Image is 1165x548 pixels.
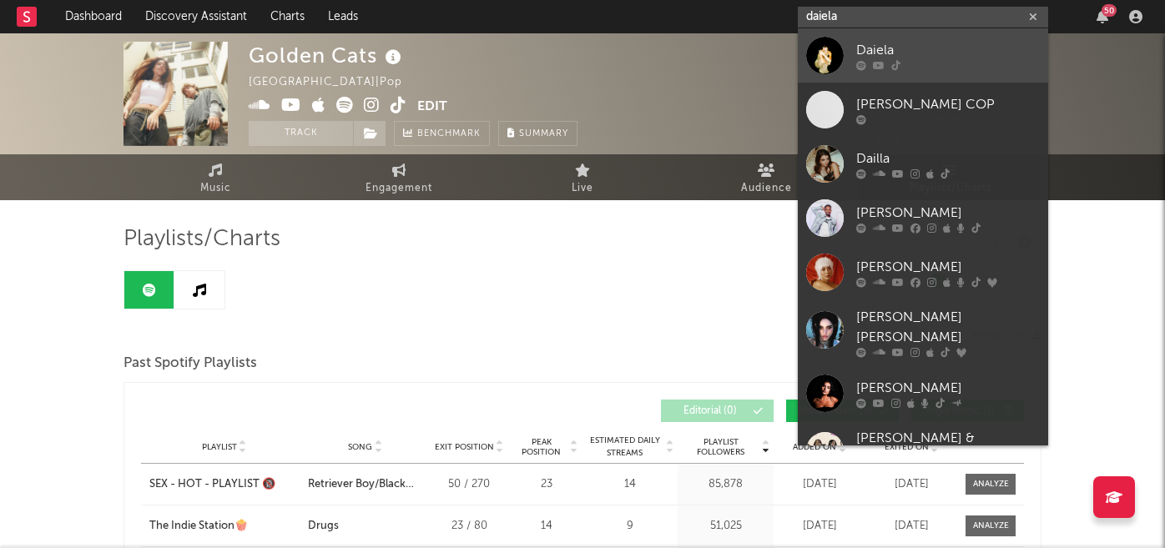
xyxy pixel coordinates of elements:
[431,476,507,493] div: 50 / 270
[856,40,1040,60] div: Daiela
[572,178,593,199] span: Live
[798,191,1048,245] a: [PERSON_NAME]
[661,400,774,422] button: Editorial(0)
[856,429,1040,469] div: [PERSON_NAME] & [PERSON_NAME]
[249,42,406,69] div: Golden Cats
[149,476,275,493] div: SEX - HOT - PLAYLIST 🔞
[856,148,1040,168] div: Dailla
[307,154,491,200] a: Engagement
[798,366,1048,420] a: [PERSON_NAME]
[435,442,494,452] span: Exit Position
[682,476,769,493] div: 85,878
[417,124,481,144] span: Benchmark
[586,518,673,535] div: 9
[856,308,1040,348] div: [PERSON_NAME] [PERSON_NAME]
[672,406,749,416] span: Editorial ( 0 )
[586,476,673,493] div: 14
[366,178,432,199] span: Engagement
[870,518,953,535] div: [DATE]
[856,94,1040,114] div: [PERSON_NAME] COP
[682,437,759,457] span: Playlist Followers
[1097,10,1108,23] button: 50
[348,442,372,452] span: Song
[149,476,300,493] a: SEX - HOT - PLAYLIST 🔞
[249,121,353,146] button: Track
[149,518,248,535] div: The Indie Station🍿
[778,518,861,535] div: [DATE]
[856,203,1040,223] div: [PERSON_NAME]
[741,178,792,199] span: Audience
[519,129,568,138] span: Summary
[515,518,577,535] div: 14
[798,245,1048,299] a: [PERSON_NAME]
[202,442,237,452] span: Playlist
[515,476,577,493] div: 23
[682,518,769,535] div: 51,025
[786,400,899,422] button: Independent(9)
[798,299,1048,366] a: [PERSON_NAME] [PERSON_NAME]
[798,83,1048,137] a: [PERSON_NAME] COP
[417,97,447,118] button: Edit
[308,518,423,535] a: Drugs
[798,7,1048,28] input: Search for artists
[498,121,577,146] button: Summary
[124,229,280,249] span: Playlists/Charts
[856,378,1040,398] div: [PERSON_NAME]
[797,406,874,416] span: Independent ( 9 )
[856,257,1040,277] div: [PERSON_NAME]
[586,435,663,460] span: Estimated Daily Streams
[778,476,861,493] div: [DATE]
[124,354,257,374] span: Past Spotify Playlists
[798,137,1048,191] a: Dailla
[308,476,423,493] a: Retriever Boy/Black Cat Girl
[308,518,339,535] div: Drugs
[870,476,953,493] div: [DATE]
[431,518,507,535] div: 23 / 80
[200,178,231,199] span: Music
[515,437,567,457] span: Peak Position
[885,442,929,452] span: Exited On
[394,121,490,146] a: Benchmark
[798,28,1048,83] a: Daiela
[793,442,836,452] span: Added On
[491,154,674,200] a: Live
[149,518,300,535] a: The Indie Station🍿
[674,154,858,200] a: Audience
[1102,4,1117,17] div: 50
[124,154,307,200] a: Music
[249,73,421,93] div: [GEOGRAPHIC_DATA] | Pop
[798,420,1048,487] a: [PERSON_NAME] & [PERSON_NAME]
